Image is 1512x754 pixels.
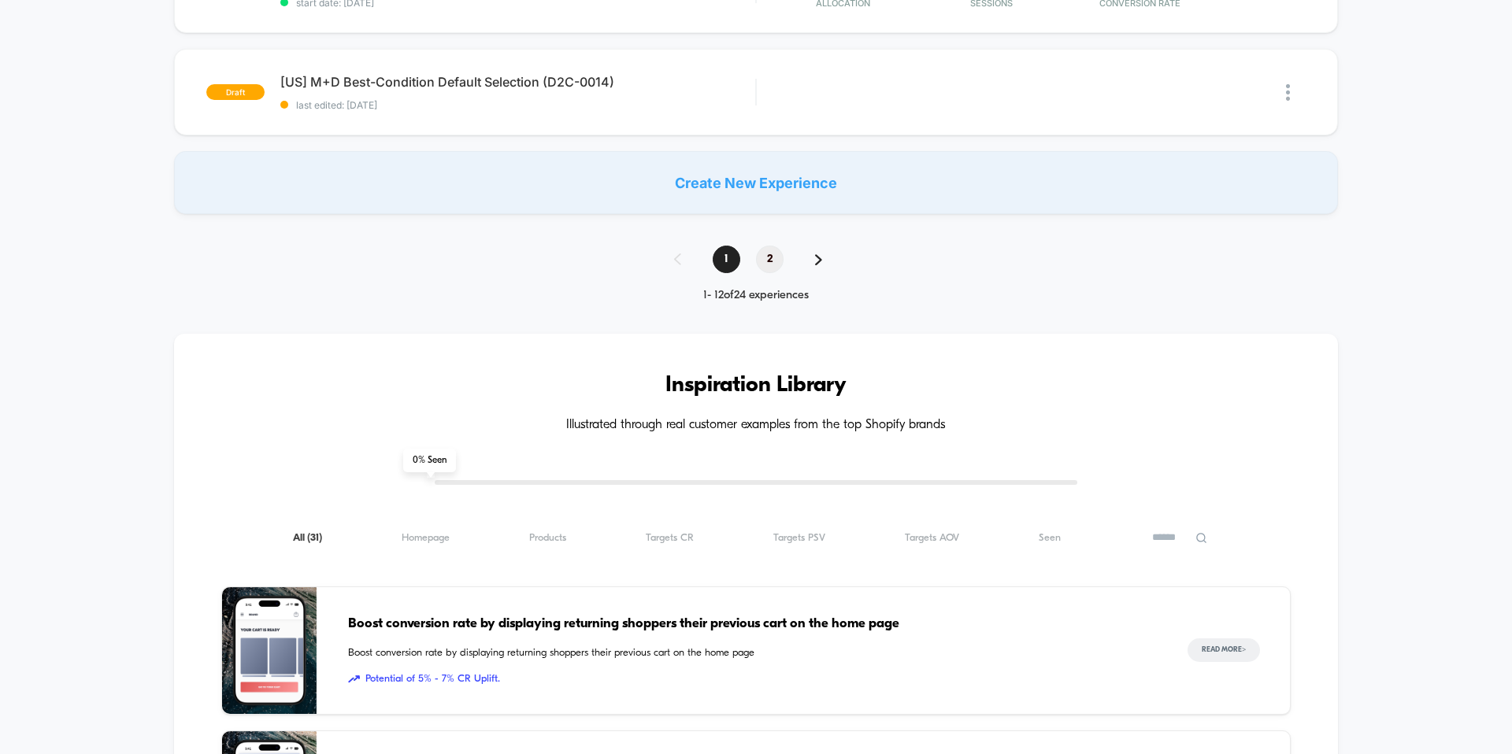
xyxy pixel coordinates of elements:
[280,99,755,111] span: last edited: [DATE]
[402,532,450,544] span: Homepage
[280,74,755,90] span: [US] M+D Best-Condition Default Selection (D2C-0014)
[293,532,322,544] span: All
[174,151,1338,214] div: Create New Experience
[348,645,1156,661] span: Boost conversion rate by displaying returning shoppers their previous cart on the home page
[307,533,322,543] span: ( 31 )
[713,246,740,273] span: 1
[658,289,854,302] div: 1 - 12 of 24 experiences
[206,84,265,100] span: draft
[773,532,825,544] span: Targets PSV
[221,373,1291,398] h3: Inspiration Library
[646,532,694,544] span: Targets CR
[348,614,1156,634] span: Boost conversion rate by displaying returning shoppers their previous cart on the home page
[1188,638,1260,662] button: Read More>
[905,532,959,544] span: Targets AOV
[403,449,456,472] span: 0 % Seen
[529,532,566,544] span: Products
[222,587,317,714] img: Boost conversion rate by displaying returning shoppers their previous cart on the home page
[1286,84,1290,101] img: close
[221,418,1291,433] h4: Illustrated through real customer examples from the top Shopify brands
[756,246,784,273] span: 2
[1039,532,1061,544] span: Seen
[348,671,1156,687] span: Potential of 5% - 7% CR Uplift.
[815,254,822,265] img: pagination forward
